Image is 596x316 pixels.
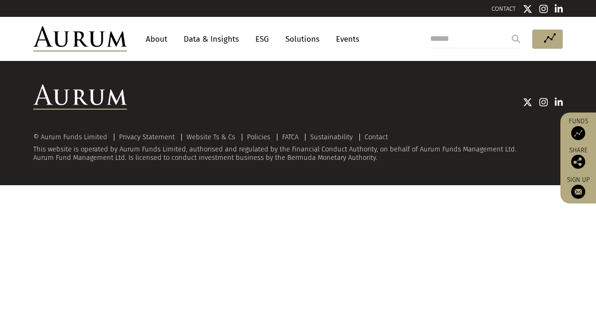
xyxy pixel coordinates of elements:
[539,4,548,14] img: Instagram icon
[310,133,353,141] a: Sustainability
[571,155,585,169] img: Share this post
[365,133,388,141] a: Contact
[492,5,516,12] a: CONTACT
[247,133,270,141] a: Policies
[331,30,359,48] a: Events
[565,117,591,140] a: Funds
[186,133,235,141] a: Website Ts & Cs
[523,98,532,107] img: Twitter icon
[281,30,324,48] a: Solutions
[555,98,563,107] img: Linkedin icon
[565,176,591,199] a: Sign up
[539,98,548,107] img: Instagram icon
[571,126,585,140] img: Access Funds
[119,133,175,141] a: Privacy Statement
[507,30,525,48] input: Submit
[523,4,532,14] img: Twitter icon
[179,30,244,48] a: Data & Insights
[141,30,172,48] a: About
[565,147,591,169] div: Share
[571,185,585,199] img: Sign up to our newsletter
[33,133,563,162] div: This website is operated by Aurum Funds Limited, authorised and regulated by the Financial Conduc...
[555,4,563,14] img: Linkedin icon
[251,30,274,48] a: ESG
[33,26,127,52] img: Aurum
[33,134,112,141] div: © Aurum Funds Limited
[282,133,298,141] a: FATCA
[33,84,127,110] img: Aurum Logo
